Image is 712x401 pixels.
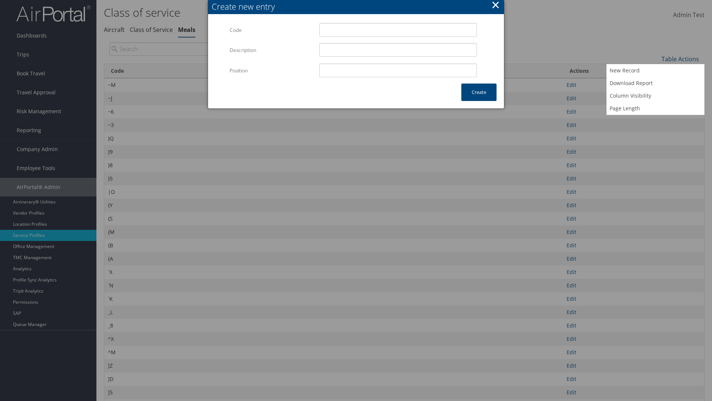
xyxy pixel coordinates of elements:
[461,84,497,101] button: Create
[212,1,504,12] div: Create new entry
[230,23,314,37] label: Code
[230,63,314,78] label: Position
[607,102,704,115] a: Page Length
[230,43,314,57] label: Description
[607,77,704,89] a: Download Report
[607,64,704,77] a: New Record
[607,89,704,102] a: Column Visibility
